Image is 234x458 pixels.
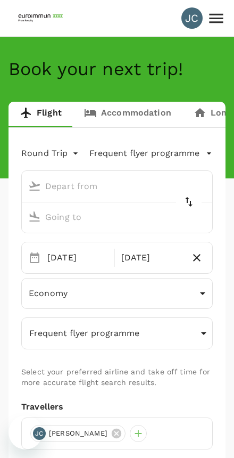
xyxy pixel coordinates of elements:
button: Open [205,216,207,218]
img: EUROIMMUN (South East Asia) Pte. Ltd. [17,6,66,30]
span: [PERSON_NAME] [43,428,114,439]
button: Open [205,185,207,187]
div: [DATE] [117,247,186,268]
p: Frequent flyer programme [29,327,139,340]
div: Round Trip [21,145,81,162]
a: Flight [9,102,73,127]
button: Frequent flyer programme [21,317,213,349]
div: Travellers [21,400,213,413]
div: JC [181,7,203,29]
iframe: 開啟傳訊視窗按鈕 [9,415,43,449]
p: Frequent flyer programme [89,147,199,160]
a: Accommodation [73,102,182,127]
input: Depart from [24,178,190,194]
h4: Book your next trip! [9,58,225,80]
button: delete [176,189,202,215]
p: Select your preferred airline and take off time for more accurate flight search results. [21,366,213,388]
input: Going to [24,209,190,225]
div: [DATE] [43,247,112,268]
div: Economy [21,280,213,307]
div: JC[PERSON_NAME] [30,425,126,442]
button: Frequent flyer programme [89,147,212,160]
